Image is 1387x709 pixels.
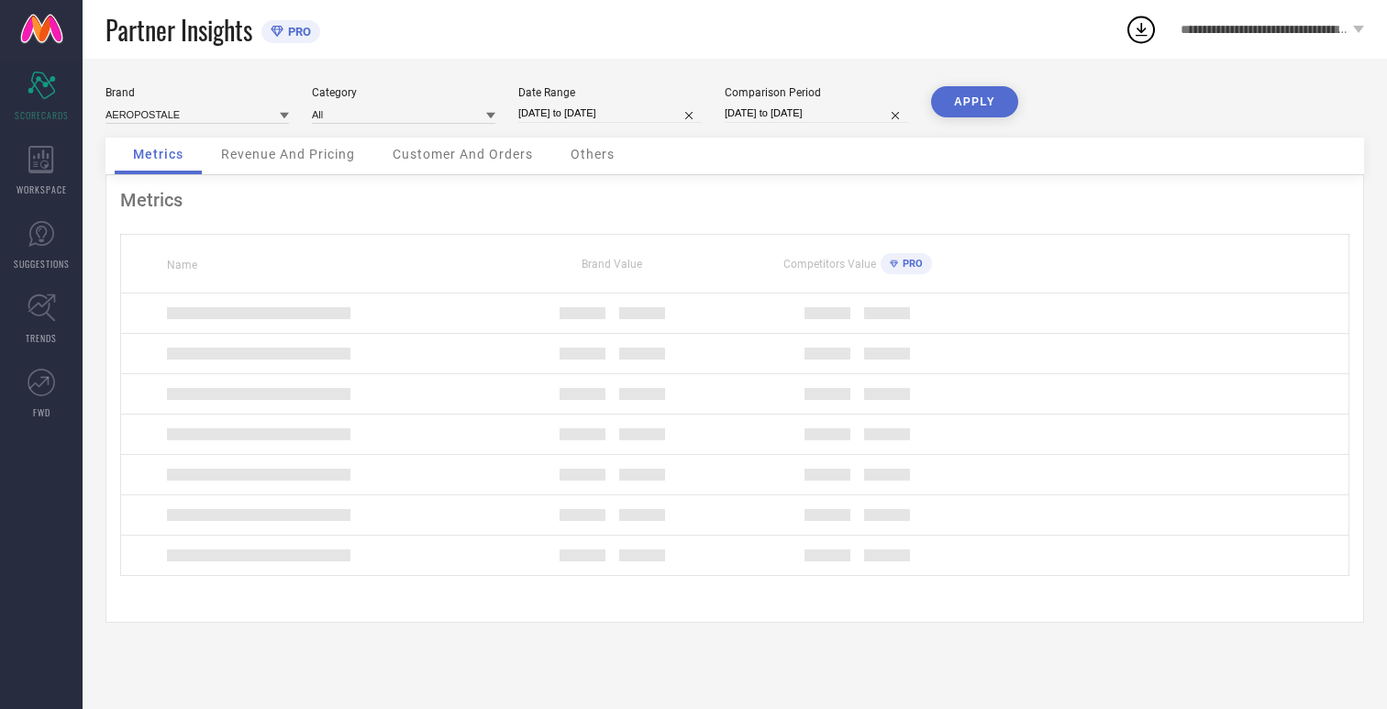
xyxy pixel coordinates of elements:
span: WORKSPACE [17,183,67,196]
div: Brand [105,86,289,99]
span: PRO [898,258,923,270]
span: Partner Insights [105,11,252,49]
span: Customer And Orders [393,147,533,161]
span: SUGGESTIONS [14,257,70,271]
div: Open download list [1125,13,1158,46]
span: Metrics [133,147,183,161]
button: APPLY [931,86,1018,117]
span: TRENDS [26,331,57,345]
span: Competitors Value [783,258,876,271]
div: Date Range [518,86,702,99]
input: Select date range [518,104,702,123]
input: Select comparison period [725,104,908,123]
span: Name [167,259,197,271]
span: Brand Value [582,258,642,271]
span: Revenue And Pricing [221,147,355,161]
span: SCORECARDS [15,108,69,122]
span: FWD [33,405,50,419]
div: Comparison Period [725,86,908,99]
span: Others [571,147,615,161]
span: PRO [283,25,311,39]
div: Metrics [120,189,1349,211]
div: Category [312,86,495,99]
